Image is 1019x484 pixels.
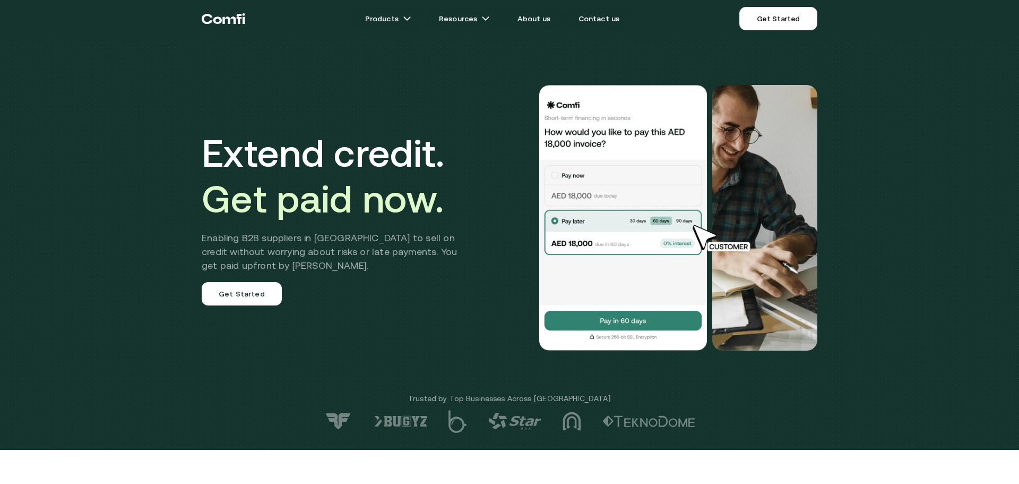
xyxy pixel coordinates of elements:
[202,177,444,220] span: Get paid now.
[481,14,490,23] img: arrow icons
[712,85,817,351] img: Would you like to pay this AED 18,000.00 invoice?
[202,130,473,222] h1: Extend credit.
[685,223,762,253] img: cursor
[202,282,282,305] a: Get Started
[739,7,817,30] a: Get Started
[563,412,581,431] img: logo-3
[202,3,245,35] a: Return to the top of the Comfi home page
[202,231,473,273] h2: Enabling B2B suppliers in [GEOGRAPHIC_DATA] to sell on credit without worrying about risks or lat...
[538,85,708,351] img: Would you like to pay this AED 18,000.00 invoice?
[602,415,695,427] img: logo-2
[505,8,563,29] a: About us
[448,410,467,433] img: logo-5
[403,14,411,23] img: arrow icons
[374,415,427,427] img: logo-6
[566,8,633,29] a: Contact us
[426,8,503,29] a: Resourcesarrow icons
[324,412,353,430] img: logo-7
[352,8,424,29] a: Productsarrow icons
[488,413,541,430] img: logo-4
